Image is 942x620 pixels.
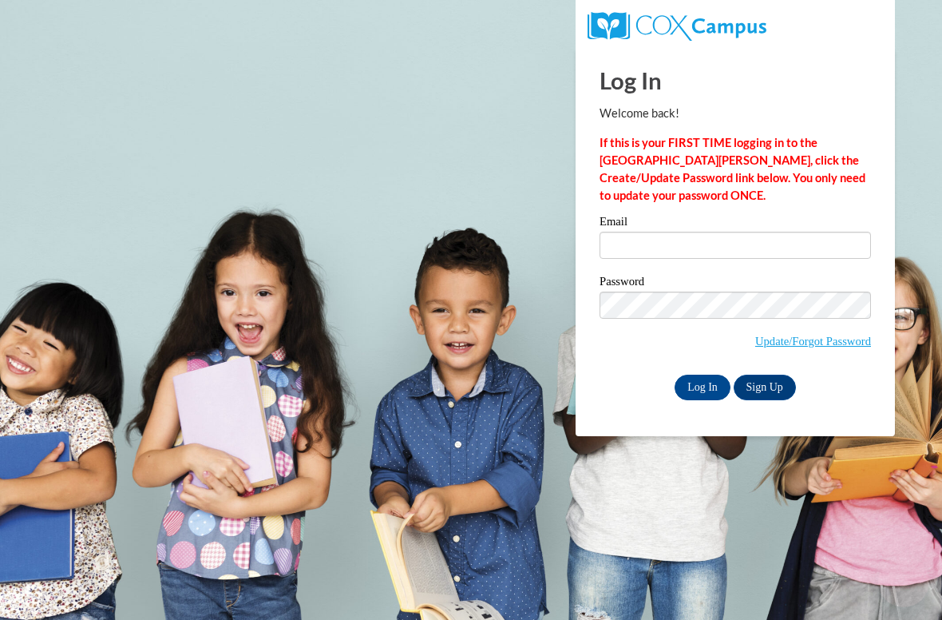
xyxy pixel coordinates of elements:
[600,105,871,122] p: Welcome back!
[755,335,871,348] a: Update/Forgot Password
[600,216,871,232] label: Email
[600,136,865,202] strong: If this is your FIRST TIME logging in to the [GEOGRAPHIC_DATA][PERSON_NAME], click the Create/Upd...
[734,375,796,400] a: Sign Up
[600,64,871,97] h1: Log In
[588,12,766,41] img: COX Campus
[675,375,730,400] input: Log In
[600,276,871,292] label: Password
[878,556,929,607] iframe: Button to launch messaging window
